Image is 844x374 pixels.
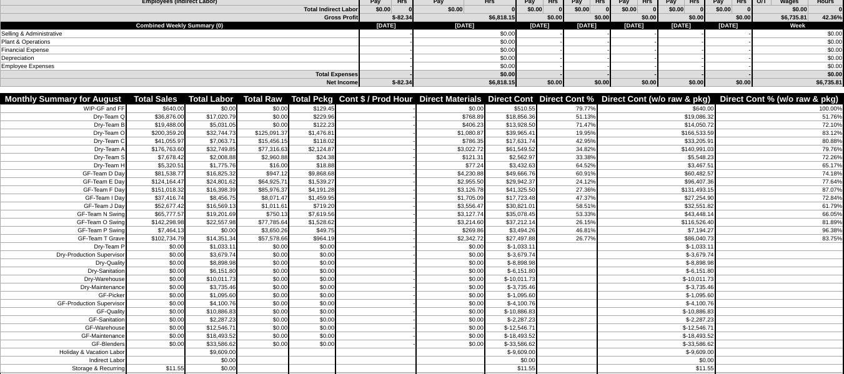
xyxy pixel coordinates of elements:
[1,162,126,170] td: Dry-Team H
[715,178,843,186] td: 77.64%
[1,210,126,219] td: GF-Team N Swing
[1,6,360,14] td: Total Indirect Labor
[126,219,186,227] td: $142,298.98
[335,145,416,154] td: -
[563,62,610,71] td: -
[126,178,186,186] td: $124,164.47
[359,30,413,38] td: -
[563,14,610,22] td: $0.00
[537,178,597,186] td: 24.12%
[1,62,360,71] td: Employee Expenses
[705,79,752,87] td: $0.00
[185,194,237,202] td: $8,456.75
[237,194,289,202] td: $8,071.47
[1,38,360,46] td: Plant & Operations
[537,129,597,137] td: 19.95%
[413,30,516,38] td: $0.00
[185,210,237,219] td: $19,201.69
[413,54,516,62] td: $0.00
[705,38,752,46] td: -
[516,46,563,54] td: -
[610,71,657,79] td: -
[237,219,289,227] td: $77,785.64
[185,178,237,186] td: $24,801.62
[610,54,657,62] td: -
[359,22,413,30] td: [DATE]
[485,129,537,137] td: $39,965.41
[705,62,752,71] td: -
[289,202,335,210] td: $719.20
[237,137,289,145] td: $15,456.15
[516,30,563,38] td: -
[705,6,732,14] td: $0.00
[597,194,715,202] td: $27,254.90
[715,113,843,121] td: 51.76%
[1,170,126,178] td: GF-Team D Day
[185,121,237,129] td: $5,031.05
[537,162,597,170] td: 64.52%
[1,105,126,113] td: WIP-GF and FF
[335,137,416,145] td: -
[1,145,126,154] td: Dry-Team A
[610,30,657,38] td: -
[1,54,360,62] td: Depreciation
[563,54,610,62] td: -
[359,54,413,62] td: -
[237,105,289,113] td: $0.00
[597,186,715,194] td: $131,493.15
[413,46,516,54] td: $0.00
[516,14,563,22] td: $0.00
[516,38,563,46] td: -
[1,30,360,38] td: Selling & Administrative
[185,145,237,154] td: $32,749.85
[537,105,597,113] td: 79.77%
[715,194,843,202] td: 72.84%
[516,79,563,87] td: $0.00
[126,210,186,219] td: $65,777.57
[416,105,485,113] td: $0.00
[485,145,537,154] td: $61,549.52
[335,219,416,227] td: -
[485,105,537,113] td: $510.55
[637,6,657,14] td: 0
[715,129,843,137] td: 83.12%
[516,54,563,62] td: -
[416,194,485,202] td: $1,705.09
[658,62,705,71] td: -
[658,54,705,62] td: -
[289,227,335,235] td: $49.75
[126,186,186,194] td: $151,018.32
[715,105,843,113] td: 100.00%
[126,162,186,170] td: $5,320.51
[597,202,715,210] td: $32,551.82
[185,94,237,105] th: Total Labor
[1,194,126,202] td: GF-Team I Day
[1,22,360,30] td: Combined Weekly Summary (0)
[1,94,126,105] th: Monthly Summary for August
[705,30,752,38] td: -
[1,121,126,129] td: Dry-Team B
[289,154,335,162] td: $24.38
[185,129,237,137] td: $32,744.73
[590,6,610,14] td: 0
[543,6,563,14] td: 0
[597,178,715,186] td: $96,407.36
[658,22,705,30] td: [DATE]
[485,202,537,210] td: $30,821.01
[597,210,715,219] td: $43,448.14
[237,227,289,235] td: $3,650.26
[126,129,186,137] td: $200,359.20
[185,186,237,194] td: $16,398.39
[485,186,537,194] td: $41,325.50
[597,219,715,227] td: $116,526.40
[413,71,516,79] td: $0.00
[563,38,610,46] td: -
[289,210,335,219] td: $7,619.56
[485,154,537,162] td: $2,562.97
[126,170,186,178] td: $81,538.77
[237,94,289,105] th: Total Raw
[537,154,597,162] td: 33.38%
[563,6,590,14] td: $0.00
[392,6,414,14] td: 0
[537,94,597,105] th: Direct Cont %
